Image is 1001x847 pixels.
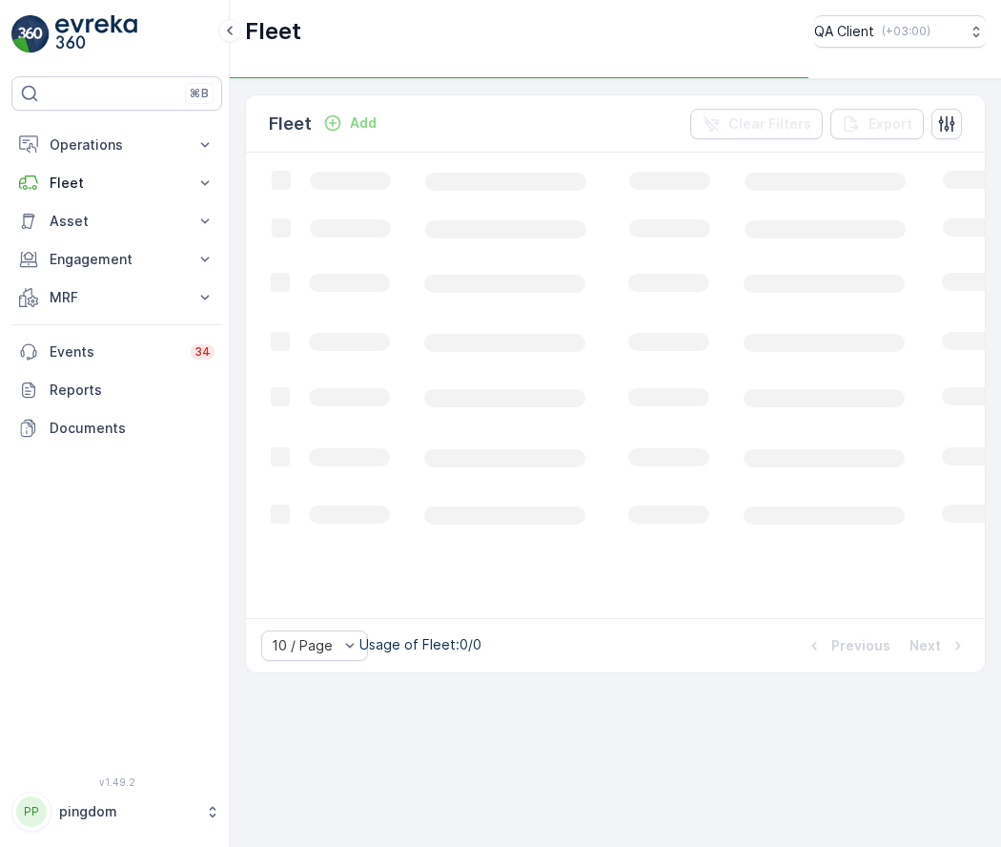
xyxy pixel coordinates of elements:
[908,634,970,657] button: Next
[50,288,184,307] p: MRF
[814,15,986,48] button: QA Client(+03:00)
[11,164,222,202] button: Fleet
[11,202,222,240] button: Asset
[814,22,874,41] p: QA Client
[690,109,823,139] button: Clear Filters
[882,24,930,39] p: ( +03:00 )
[11,409,222,447] a: Documents
[50,135,184,155] p: Operations
[50,174,184,193] p: Fleet
[50,419,214,438] p: Documents
[11,240,222,279] button: Engagement
[11,792,222,832] button: PPpingdom
[11,371,222,409] a: Reports
[16,796,47,827] div: PP
[11,333,222,371] a: Events34
[11,279,222,317] button: MRF
[803,634,892,657] button: Previous
[359,635,481,654] p: Usage of Fleet : 0/0
[190,86,209,101] p: ⌘B
[831,636,890,655] p: Previous
[11,15,50,53] img: logo
[868,114,912,134] p: Export
[830,109,924,139] button: Export
[728,114,811,134] p: Clear Filters
[50,381,214,400] p: Reports
[350,114,377,133] p: Add
[909,636,941,655] p: Next
[50,212,184,231] p: Asset
[11,776,222,788] span: v 1.49.2
[269,111,312,137] p: Fleet
[59,802,195,821] p: pingdom
[50,250,184,269] p: Engagement
[194,344,211,360] p: 34
[55,15,137,53] img: logo_light-DOdMpM7g.png
[11,126,222,164] button: Operations
[245,16,301,47] p: Fleet
[316,112,384,134] button: Add
[50,342,179,362] p: Events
